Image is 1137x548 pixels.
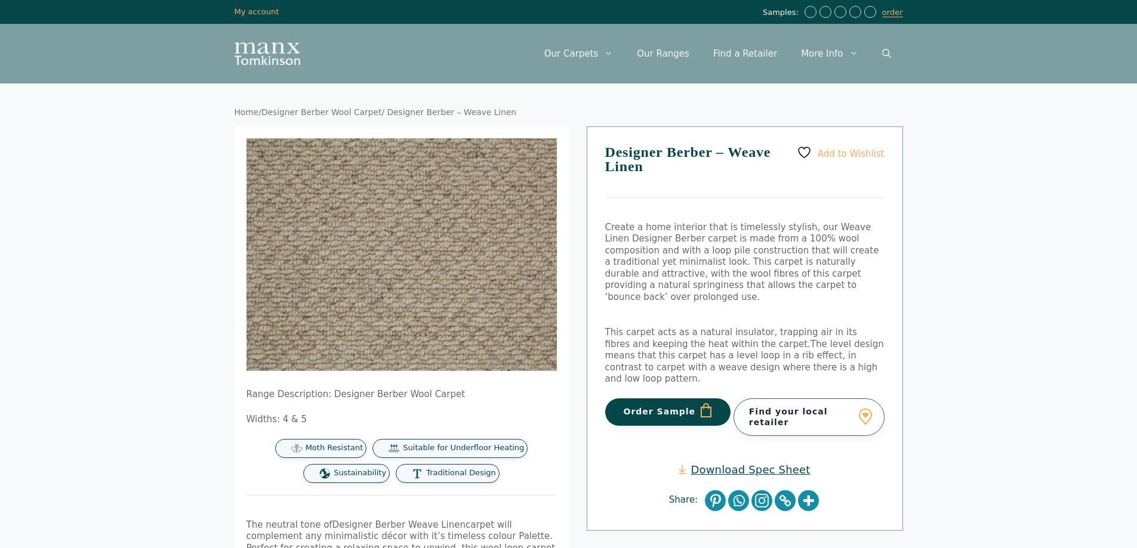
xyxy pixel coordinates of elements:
p: Widths: 4 & 5 [246,414,557,426]
a: Our Ranges [625,36,701,72]
a: More Info [789,36,870,72]
span: Add to Wishlist [818,148,885,159]
a: Home [235,107,259,117]
a: Instagram [751,490,772,511]
span: This carpet acts as a natural insulator, trapping air in its fibres and keeping the heat within t... [605,327,857,349]
p: Range Description: Designer Berber Wool Carpet [246,389,557,401]
a: Whatsapp [728,490,749,511]
h1: Designer Berber – Weave Linen [605,145,885,198]
a: Download Spec Sheet [679,463,810,476]
span: Samples: [763,8,802,18]
a: Copy Link [775,490,796,511]
img: Manx Tomkinson [235,42,300,65]
span: Suitable for Underfloor Heating [403,443,524,453]
a: More [798,490,819,511]
span: Create a home interior that is timelessly stylish, our Weave Linen Designer Berber carpet is made... [605,222,879,302]
a: Our Carpets [532,36,625,72]
span: Traditional Design [426,468,496,478]
button: Order Sample [605,398,731,426]
nav: Primary [532,36,903,72]
a: Find a Retailer [701,36,789,72]
a: Open Search Bar [870,36,903,72]
span: Sustainability [334,468,386,478]
a: Designer Berber Wool Carpet [261,107,381,117]
nav: Breadcrumb [235,107,903,118]
a: Pinterest [705,490,726,511]
a: My account [235,7,279,16]
span: Designer Berber Weave Linen [332,519,466,530]
span: Share: [669,494,704,506]
span: The level design means that this carpet has a level loop in a rib effect, in contrast to carpet w... [605,339,884,385]
a: order [882,8,903,17]
a: Find your local retailer [734,398,885,435]
a: Add to Wishlist [797,145,884,160]
span: Moth Resistant [306,443,363,453]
